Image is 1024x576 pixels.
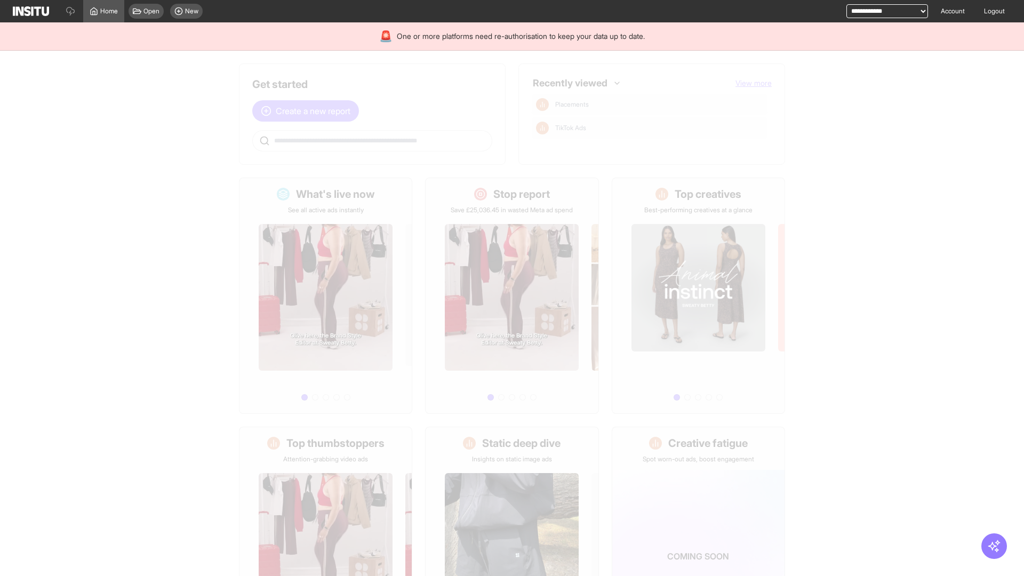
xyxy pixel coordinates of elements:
span: New [185,7,198,15]
div: 🚨 [379,29,393,44]
span: Home [100,7,118,15]
img: Logo [13,6,49,16]
span: One or more platforms need re-authorisation to keep your data up to date. [397,31,645,42]
span: Open [143,7,159,15]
